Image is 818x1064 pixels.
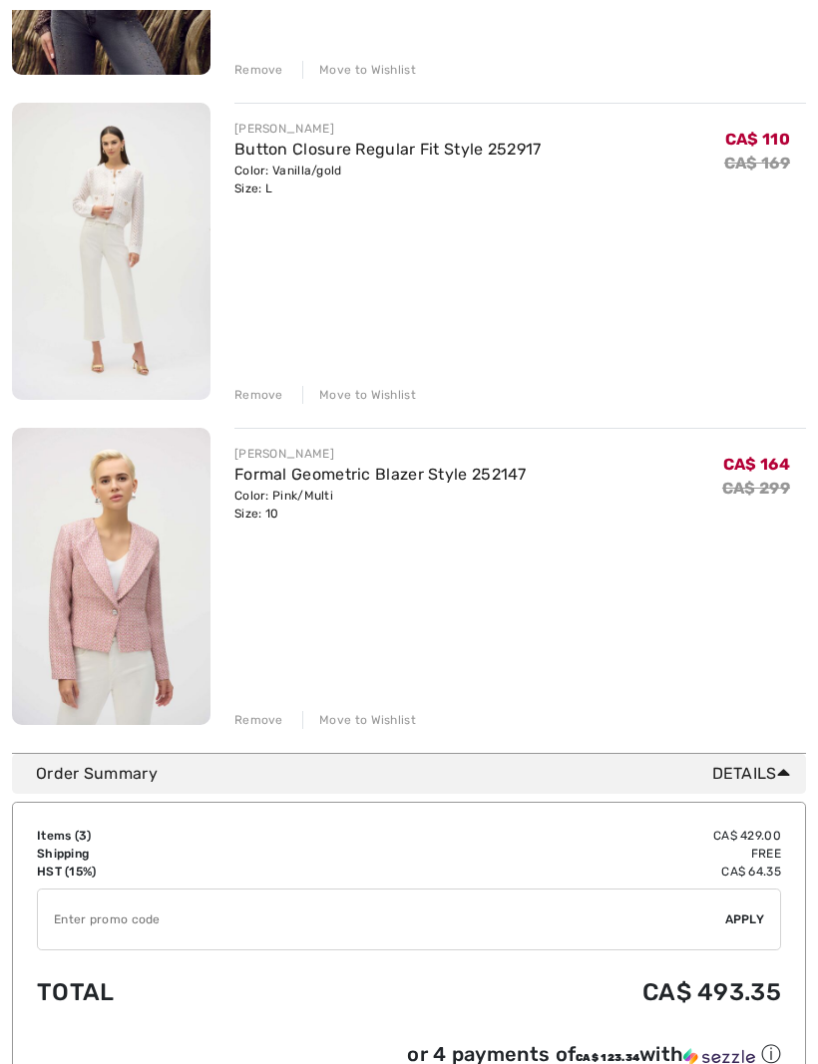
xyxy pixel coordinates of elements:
s: CA$ 299 [722,479,790,498]
span: 3 [79,829,87,843]
td: HST (15%) [37,863,303,881]
div: Move to Wishlist [302,61,416,79]
div: Color: Vanilla/gold Size: L [234,162,542,197]
td: Shipping [37,845,303,863]
span: Details [712,762,798,786]
span: CA$ 164 [723,455,790,474]
td: Total [37,958,303,1026]
s: CA$ 169 [724,154,790,173]
td: Free [303,845,781,863]
td: CA$ 429.00 [303,827,781,845]
div: Color: Pink/Multi Size: 10 [234,487,527,523]
div: Order Summary [36,762,798,786]
div: Remove [234,711,283,729]
div: Move to Wishlist [302,711,416,729]
span: CA$ 123.34 [576,1052,639,1064]
div: Move to Wishlist [302,386,416,404]
a: Formal Geometric Blazer Style 252147 [234,465,527,484]
div: [PERSON_NAME] [234,445,527,463]
div: [PERSON_NAME] [234,120,542,138]
input: Promo code [38,889,725,949]
span: CA$ 110 [725,130,790,149]
div: Remove [234,61,283,79]
img: Formal Geometric Blazer Style 252147 [12,428,210,725]
div: Remove [234,386,283,404]
td: Items ( ) [37,827,303,845]
td: CA$ 64.35 [303,863,781,881]
img: Button Closure Regular Fit Style 252917 [12,103,210,400]
a: Button Closure Regular Fit Style 252917 [234,140,542,159]
td: CA$ 493.35 [303,958,781,1026]
span: Apply [725,910,765,928]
